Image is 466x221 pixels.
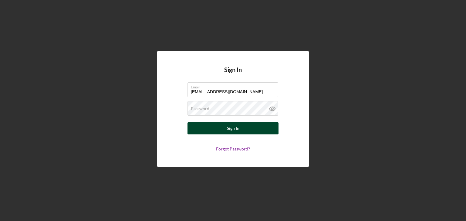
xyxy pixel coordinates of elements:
[187,122,279,134] button: Sign In
[191,83,278,89] label: Email
[191,106,209,111] label: Password
[224,66,242,82] h4: Sign In
[216,146,250,151] a: Forgot Password?
[227,122,239,134] div: Sign In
